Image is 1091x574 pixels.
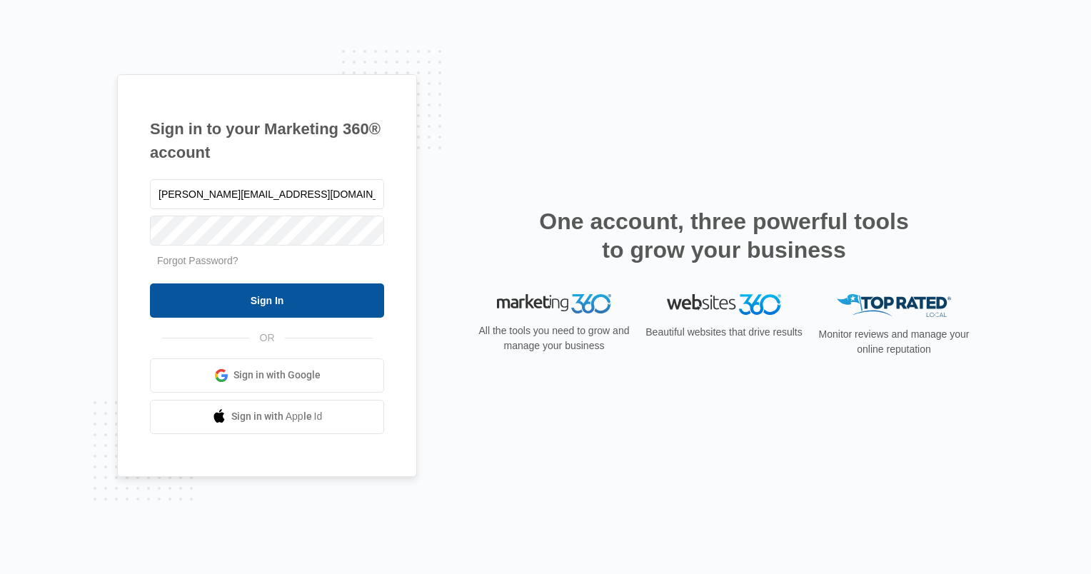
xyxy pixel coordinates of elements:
[231,409,323,424] span: Sign in with Apple Id
[233,368,321,383] span: Sign in with Google
[150,179,384,209] input: Email
[535,207,913,264] h2: One account, three powerful tools to grow your business
[157,255,238,266] a: Forgot Password?
[150,358,384,393] a: Sign in with Google
[250,331,285,346] span: OR
[814,327,974,357] p: Monitor reviews and manage your online reputation
[150,117,384,164] h1: Sign in to your Marketing 360® account
[837,294,951,318] img: Top Rated Local
[644,325,804,340] p: Beautiful websites that drive results
[497,294,611,314] img: Marketing 360
[150,400,384,434] a: Sign in with Apple Id
[150,283,384,318] input: Sign In
[474,323,634,353] p: All the tools you need to grow and manage your business
[667,294,781,315] img: Websites 360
